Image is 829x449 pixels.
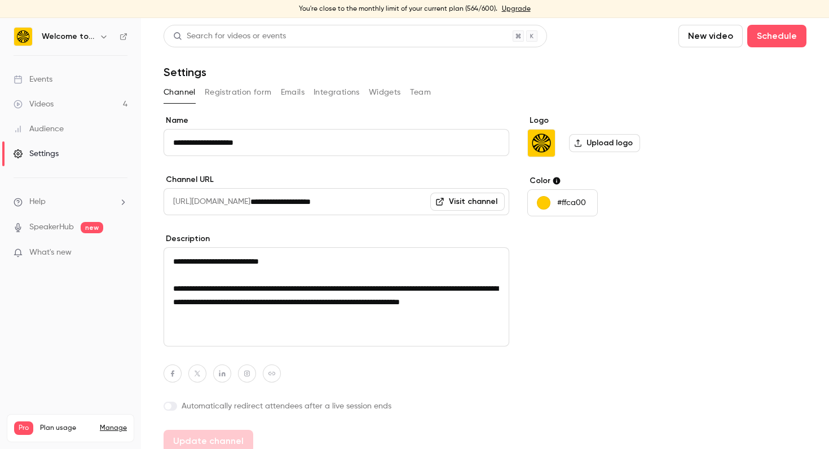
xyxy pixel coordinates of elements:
button: Integrations [314,83,360,101]
img: Welcome to the Jungle [528,130,555,157]
div: Settings [14,148,59,159]
span: [URL][DOMAIN_NAME] [164,188,250,215]
label: Description [164,233,509,244]
label: Upload logo [569,134,640,152]
a: Manage [100,424,127,433]
span: Pro [14,421,33,435]
a: Upgrade [502,5,531,14]
img: Welcome to the Jungle [14,28,32,46]
label: Logo [527,115,700,126]
button: Channel [164,83,196,101]
div: Events [14,74,52,85]
span: Plan usage [40,424,93,433]
button: Team [410,83,431,101]
button: #ffca00 [527,189,598,216]
a: Visit channel [430,193,505,211]
span: Help [29,196,46,208]
label: Name [164,115,509,126]
button: Registration form [205,83,272,101]
label: Automatically redirect attendees after a live session ends [164,401,509,412]
span: What's new [29,247,72,259]
div: Videos [14,99,54,110]
button: Widgets [369,83,401,101]
a: SpeakerHub [29,221,74,233]
span: new [81,222,103,233]
p: #ffca00 [557,197,586,208]
button: New video [678,25,743,47]
button: Schedule [747,25,806,47]
label: Color [527,175,700,186]
div: Search for videos or events [173,30,286,42]
li: help-dropdown-opener [14,196,127,208]
label: Channel URL [164,174,509,185]
button: Emails [281,83,305,101]
h1: Settings [164,65,206,79]
div: Audience [14,123,64,135]
section: Logo [527,115,700,157]
h6: Welcome to the Jungle [42,31,95,42]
